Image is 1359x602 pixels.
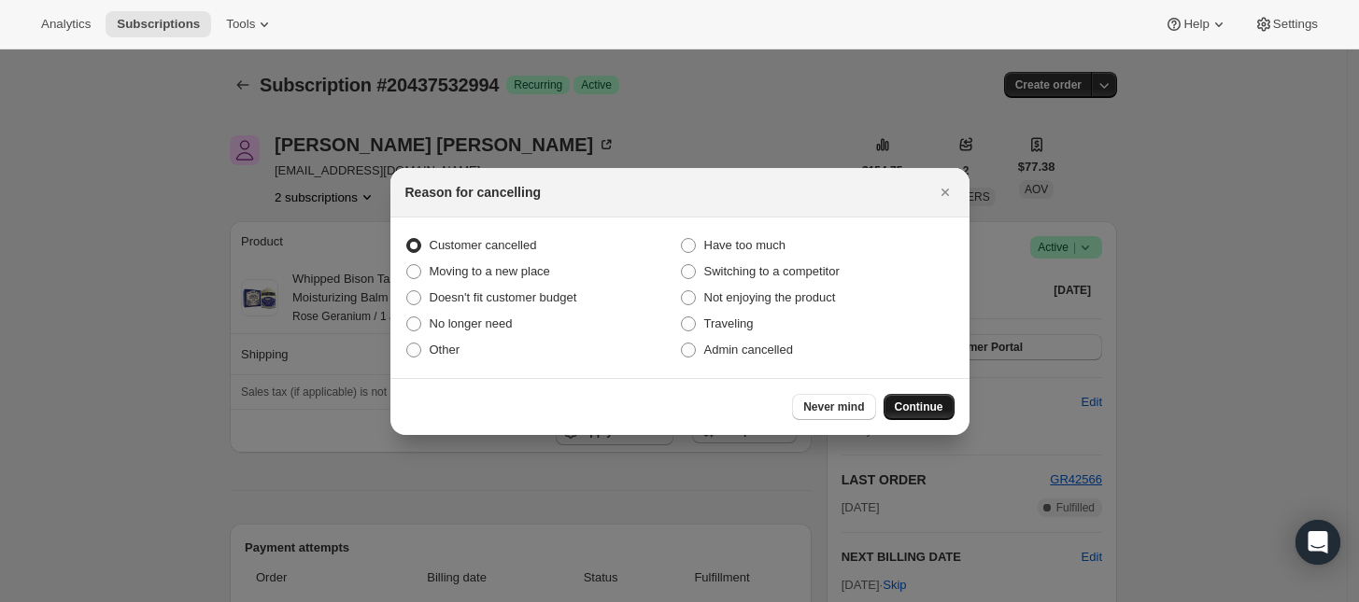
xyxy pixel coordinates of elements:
[704,264,840,278] span: Switching to a competitor
[430,290,577,304] span: Doesn't fit customer budget
[932,179,958,205] button: Close
[704,238,786,252] span: Have too much
[430,343,460,357] span: Other
[430,264,550,278] span: Moving to a new place
[106,11,211,37] button: Subscriptions
[895,399,943,414] span: Continue
[803,399,864,414] span: Never mind
[215,11,285,37] button: Tools
[704,343,793,357] span: Admin cancelled
[1183,17,1209,32] span: Help
[704,316,754,330] span: Traveling
[792,394,875,420] button: Never mind
[430,316,513,330] span: No longer need
[1154,11,1239,37] button: Help
[704,290,836,304] span: Not enjoying the product
[30,11,102,37] button: Analytics
[1243,11,1329,37] button: Settings
[884,394,955,420] button: Continue
[1295,520,1340,565] div: Open Intercom Messenger
[405,183,541,202] h2: Reason for cancelling
[117,17,200,32] span: Subscriptions
[1273,17,1318,32] span: Settings
[41,17,91,32] span: Analytics
[430,238,537,252] span: Customer cancelled
[226,17,255,32] span: Tools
